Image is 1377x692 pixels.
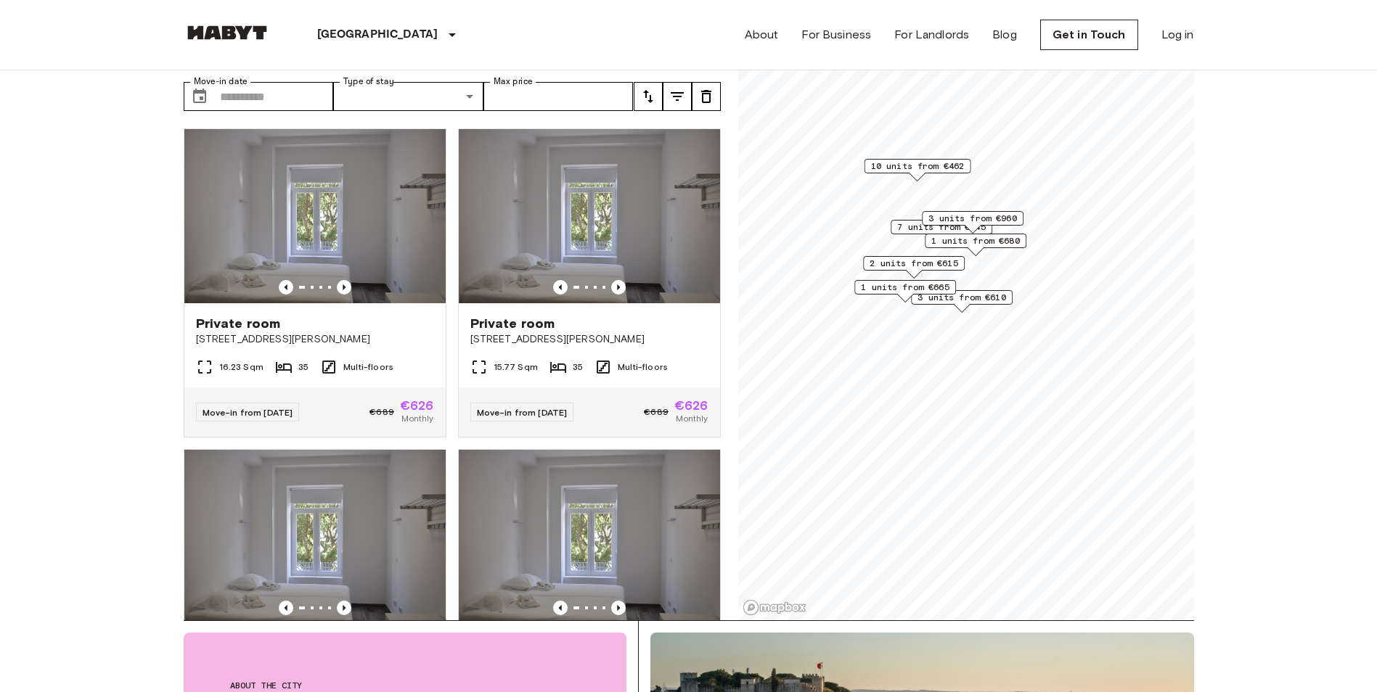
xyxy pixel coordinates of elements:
[458,128,721,437] a: Marketing picture of unit PT-17-010-001-21HPrevious imagePrevious imagePrivate room[STREET_ADDRES...
[279,280,293,294] button: Previous image
[343,361,393,374] span: Multi-floors
[343,75,394,88] label: Type of stay
[494,75,533,88] label: Max price
[470,315,555,332] span: Private room
[1040,20,1138,50] a: Get in Touch
[401,412,433,425] span: Monthly
[894,26,969,44] a: For Landlords
[1161,26,1194,44] a: Log in
[618,361,668,374] span: Multi-floors
[337,601,351,615] button: Previous image
[279,601,293,615] button: Previous image
[203,407,293,418] span: Move-in from [DATE]
[663,82,692,111] button: tune
[922,211,1023,234] div: Map marker
[674,399,708,412] span: €626
[470,332,708,347] span: [STREET_ADDRESS][PERSON_NAME]
[400,399,434,412] span: €626
[494,361,538,374] span: 15.77 Sqm
[611,280,626,294] button: Previous image
[925,234,1026,256] div: Map marker
[337,280,351,294] button: Previous image
[459,129,720,303] img: Marketing picture of unit PT-17-010-001-21H
[928,212,1017,225] span: 3 units from €960
[459,450,720,624] img: Marketing picture of unit PT-17-010-001-20H
[573,361,583,374] span: 35
[931,234,1020,247] span: 1 units from €680
[870,257,958,270] span: 2 units from €615
[854,280,956,302] div: Map marker
[317,26,438,44] p: [GEOGRAPHIC_DATA]
[369,405,394,419] span: €689
[644,405,669,419] span: €689
[196,332,434,347] span: [STREET_ADDRESS][PERSON_NAME]
[918,291,1006,304] span: 3 units from €610
[992,26,1017,44] a: Blog
[184,450,446,624] img: Marketing picture of unit PT-17-010-001-33H
[634,82,663,111] button: tune
[897,221,986,234] span: 7 units from €545
[861,281,949,294] span: 1 units from €665
[477,407,568,418] span: Move-in from [DATE]
[611,601,626,615] button: Previous image
[553,601,568,615] button: Previous image
[219,361,263,374] span: 16.23 Sqm
[196,315,281,332] span: Private room
[692,82,721,111] button: tune
[676,412,708,425] span: Monthly
[891,220,992,242] div: Map marker
[185,82,214,111] button: Choose date
[298,361,309,374] span: 35
[194,75,248,88] label: Move-in date
[911,290,1013,313] div: Map marker
[863,256,965,279] div: Map marker
[870,160,964,173] span: 10 units from €462
[184,128,446,437] a: Marketing picture of unit PT-17-010-001-08HPrevious imagePrevious imagePrivate room[STREET_ADDRES...
[230,679,580,692] span: About the city
[745,26,779,44] a: About
[184,25,271,40] img: Habyt
[801,26,871,44] a: For Business
[184,129,446,303] img: Marketing picture of unit PT-17-010-001-08H
[743,599,806,616] a: Mapbox logo
[553,280,568,294] button: Previous image
[864,159,971,181] div: Map marker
